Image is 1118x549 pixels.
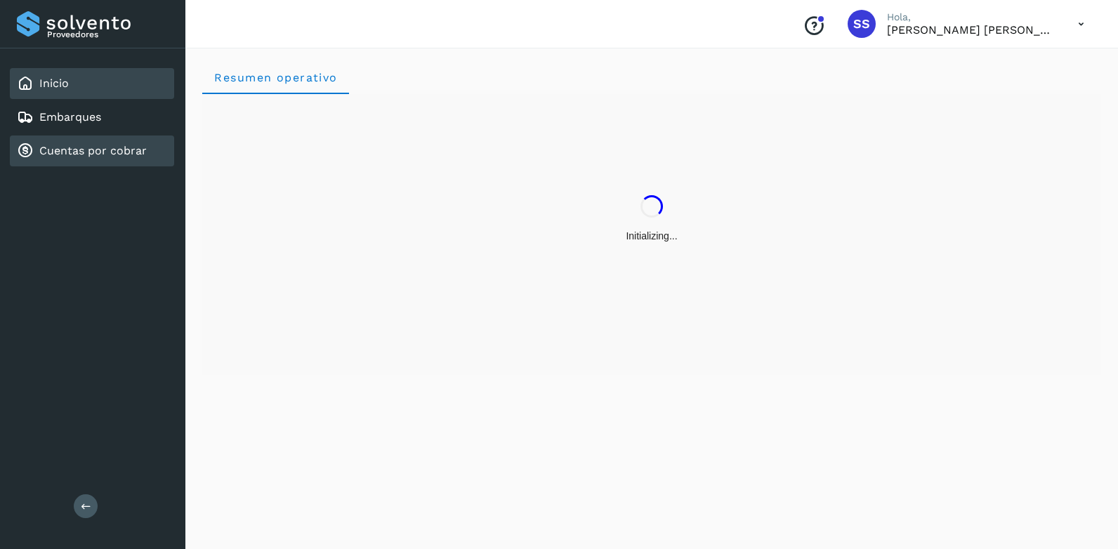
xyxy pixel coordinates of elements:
span: Resumen operativo [213,71,338,84]
a: Cuentas por cobrar [39,144,147,157]
p: SOCORRO SILVIA NAVARRO ZAZUETA [887,23,1055,37]
div: Inicio [10,68,174,99]
a: Inicio [39,77,69,90]
a: Embarques [39,110,101,124]
p: Hola, [887,11,1055,23]
div: Cuentas por cobrar [10,135,174,166]
p: Proveedores [47,29,169,39]
div: Embarques [10,102,174,133]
